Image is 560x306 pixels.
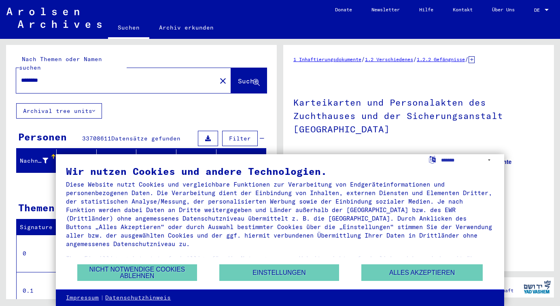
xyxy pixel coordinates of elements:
[18,200,55,215] div: Themen
[17,149,57,172] mat-header-cell: Nachname
[77,264,197,281] button: Nicht notwendige Cookies ablehnen
[108,18,149,39] a: Suchen
[222,131,258,146] button: Filter
[57,149,97,172] mat-header-cell: Vorname
[18,130,67,144] div: Personen
[66,294,99,302] a: Impressum
[522,277,552,297] img: yv_logo.png
[361,55,365,63] span: /
[97,149,137,172] mat-header-cell: Geburtsname
[413,55,417,63] span: /
[428,155,437,163] label: Sprache auswählen
[20,154,58,167] div: Nachname
[17,235,72,272] td: 0
[66,166,494,176] div: Wir nutzen Cookies und andere Technologien.
[417,56,465,62] a: 1.2.2 Gefängnisse
[20,221,74,234] div: Signature
[231,68,267,93] button: Suche
[149,18,223,37] a: Archiv erkunden
[465,55,469,63] span: /
[361,264,483,281] button: Alles akzeptieren
[19,55,102,71] mat-label: Nach Themen oder Namen suchen
[215,72,231,89] button: Clear
[293,84,544,146] h1: Karteikarten und Personalakten des Zuchthauses und der Sicherungsanstalt [GEOGRAPHIC_DATA]
[136,149,176,172] mat-header-cell: Geburt‏
[16,103,102,119] button: Archival tree units
[219,264,339,281] button: Einstellungen
[229,135,251,142] span: Filter
[6,8,102,28] img: Arolsen_neg.svg
[534,7,543,13] span: DE
[216,149,266,172] mat-header-cell: Prisoner #
[111,135,180,142] span: Datensätze gefunden
[105,294,171,302] a: Datenschutzhinweis
[365,56,413,62] a: 1.2 Verschiedenes
[20,157,48,165] div: Nachname
[238,77,258,85] span: Suche
[66,180,494,248] div: Diese Website nutzt Cookies und vergleichbare Funktionen zur Verarbeitung von Endgeräteinformatio...
[82,135,111,142] span: 33708611
[176,149,216,172] mat-header-cell: Geburtsdatum
[218,76,228,86] mat-icon: close
[20,223,66,232] div: Signature
[293,56,361,62] a: 1 Inhaftierungsdokumente
[441,154,494,166] select: Sprache auswählen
